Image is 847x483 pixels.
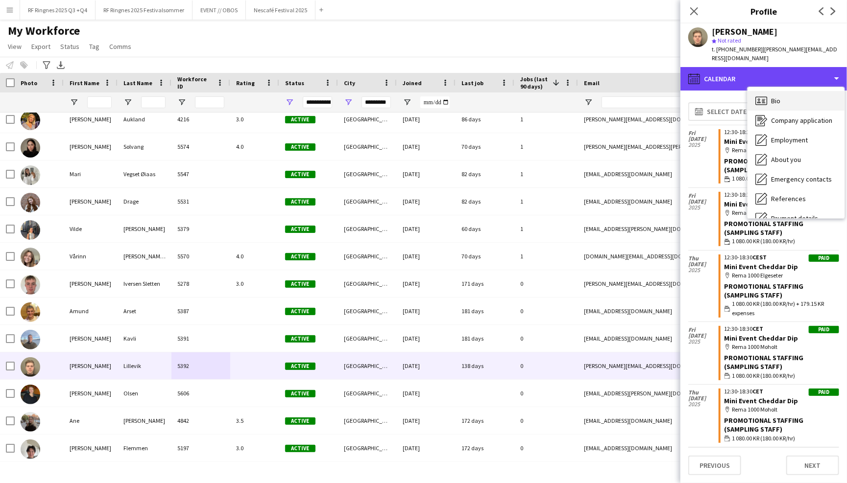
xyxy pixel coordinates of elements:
div: Arset [118,298,171,324]
div: [PERSON_NAME] [712,27,777,36]
div: Vårinn [64,243,118,270]
span: Workforce ID [177,75,213,90]
div: 172 days [456,407,514,434]
div: 4.0 [230,243,279,270]
div: 0 [514,325,578,352]
div: [GEOGRAPHIC_DATA] [338,133,397,160]
input: Last Name Filter Input [141,96,166,108]
div: [EMAIL_ADDRESS][PERSON_NAME][DOMAIN_NAME] [578,215,774,242]
div: [PERSON_NAME] [118,215,171,242]
span: Active [285,445,315,452]
div: 0 [514,270,578,297]
div: 5392 [171,352,230,379]
span: 2025 [688,339,719,345]
div: 0 [514,407,578,434]
div: Iversen Sletten [118,270,171,297]
span: About you [771,155,801,164]
div: 12:30-18:30 [725,326,839,332]
span: CET [753,325,764,332]
div: Amund [64,298,118,324]
div: 1 [514,188,578,215]
span: Status [60,42,79,51]
span: Active [285,308,315,315]
span: t. [PHONE_NUMBER] [712,46,763,53]
app-action-btn: Export XLSX [55,59,67,71]
span: [DATE] [688,333,719,339]
button: Open Filter Menu [285,98,294,107]
span: Active [285,417,315,425]
input: First Name Filter Input [87,96,112,108]
span: Status [285,79,304,87]
img: Amund Arset [21,302,40,322]
img: Vårinn Andersen Melhus [21,248,40,267]
div: [DATE] [397,215,456,242]
div: [GEOGRAPHIC_DATA] [338,215,397,242]
div: 0 [514,298,578,324]
div: 4216 [171,106,230,133]
div: 181 days [456,298,514,324]
div: [DATE] [397,325,456,352]
div: [GEOGRAPHIC_DATA] [338,298,397,324]
div: [DATE] [397,435,456,461]
div: [EMAIL_ADDRESS][DOMAIN_NAME] [578,407,774,434]
div: [PERSON_NAME] [PERSON_NAME] [118,243,171,270]
div: 1 [514,106,578,133]
div: [DATE] [397,188,456,215]
div: 4842 [171,407,230,434]
input: City Filter Input [362,96,391,108]
div: 5197 [171,435,230,461]
div: 86 days [456,106,514,133]
img: Andreas Lillevik [21,357,40,377]
div: Mari [64,161,118,187]
button: RF Ringnes 2025 Festivalsommer [96,0,193,20]
div: [GEOGRAPHIC_DATA] [338,161,397,187]
div: [GEOGRAPHIC_DATA] [338,407,397,434]
div: Drage [118,188,171,215]
span: View [8,42,22,51]
span: Active [285,335,315,343]
span: Employment [771,136,808,144]
div: [EMAIL_ADDRESS][DOMAIN_NAME] [578,435,774,461]
img: Anders Kavli [21,330,40,349]
span: 2025 [688,205,719,210]
span: Fri [688,193,719,199]
span: Tag [89,42,99,51]
div: [DATE] [397,106,456,133]
a: Mini Event Cheddar Dip [725,396,799,405]
div: 82 days [456,161,514,187]
div: [DATE] [397,352,456,379]
div: 1 [514,243,578,270]
img: Andrine Mari Olsen [21,385,40,404]
div: 5574 [171,133,230,160]
div: 82 days [456,188,514,215]
a: Tag [85,40,103,53]
button: Open Filter Menu [123,98,132,107]
div: 5570 [171,243,230,270]
span: Company application [771,116,832,125]
span: Not rated [718,37,741,44]
img: Ane Brovold [21,412,40,432]
div: [EMAIL_ADDRESS][DOMAIN_NAME] [578,325,774,352]
span: Last Name [123,79,152,87]
div: Ane [64,407,118,434]
div: [DATE] [397,133,456,160]
div: Emergency contacts [748,169,845,189]
span: 2025 [688,142,719,148]
span: Joined [403,79,422,87]
button: Next [786,456,839,475]
div: About you [748,150,845,169]
div: Rema 1000 Elgeseter [725,208,839,217]
span: Active [285,226,315,233]
button: Nescafé Festival 2025 [246,0,315,20]
span: 1 080.00 KR (180.00 KR/hr) [732,174,796,183]
img: Frida Aukland [21,111,40,130]
div: [PERSON_NAME] [64,380,118,407]
div: [DOMAIN_NAME][EMAIL_ADDRESS][DOMAIN_NAME] [578,243,774,270]
input: Email Filter Input [602,96,768,108]
div: Calendar [680,67,847,91]
span: Jobs (last 90 days) [520,75,549,90]
div: [PERSON_NAME] [64,270,118,297]
div: 12:30-18:30 [725,129,839,135]
div: [PERSON_NAME] [64,352,118,379]
button: Select date [688,102,753,121]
